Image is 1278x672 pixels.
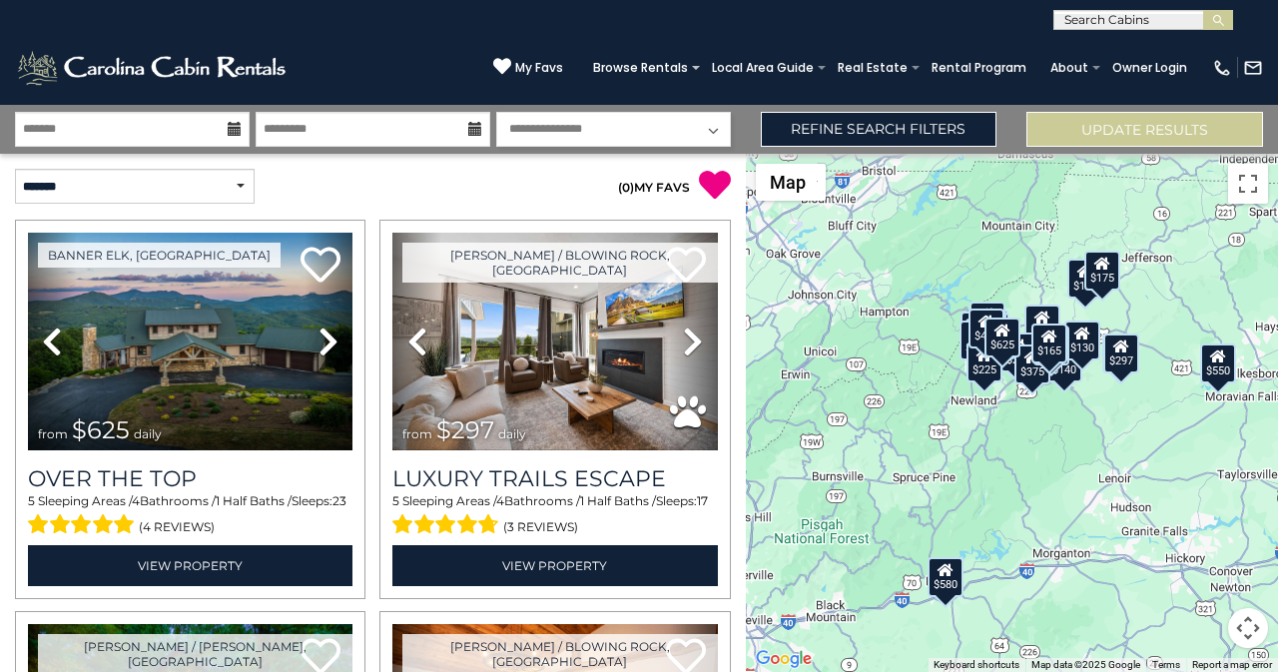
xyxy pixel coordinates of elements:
a: View Property [392,545,717,586]
div: $230 [960,320,996,359]
span: (3 reviews) [503,514,578,540]
span: from [402,426,432,441]
div: Sleeping Areas / Bathrooms / Sleeps: [392,492,717,540]
span: $625 [72,415,130,444]
img: mail-regular-white.png [1243,58,1263,78]
a: Refine Search Filters [761,112,997,147]
a: View Property [28,545,352,586]
span: Map [770,172,806,193]
span: 1 Half Baths / [216,493,292,508]
a: Real Estate [828,54,918,82]
div: $125 [969,301,1005,340]
img: thumbnail_168695581.jpeg [392,233,717,450]
div: $480 [1033,325,1069,364]
a: My Favs [493,57,563,78]
div: $140 [1046,341,1082,381]
div: Sleeping Areas / Bathrooms / Sleeps: [28,492,352,540]
a: Browse Rentals [583,54,698,82]
div: $425 [968,308,1004,347]
span: daily [498,426,526,441]
a: Banner Elk, [GEOGRAPHIC_DATA] [38,243,281,268]
div: $625 [984,318,1020,357]
div: $550 [1200,342,1236,382]
a: Add to favorites [301,245,340,288]
div: $175 [1067,259,1103,299]
span: 1 Half Baths / [580,493,656,508]
div: $225 [967,342,1003,382]
span: 17 [697,493,708,508]
a: About [1040,54,1098,82]
span: 5 [392,493,399,508]
span: $297 [436,415,494,444]
img: thumbnail_167153549.jpeg [28,233,352,450]
button: Map camera controls [1228,608,1268,648]
span: (4 reviews) [139,514,215,540]
span: 0 [622,180,630,195]
span: 4 [496,493,504,508]
a: (0)MY FAVS [618,180,690,195]
a: [PERSON_NAME] / Blowing Rock, [GEOGRAPHIC_DATA] [402,243,717,283]
span: Map data ©2025 Google [1031,659,1140,670]
div: $130 [1064,321,1100,360]
div: $297 [1104,334,1140,373]
a: Over The Top [28,465,352,492]
span: 23 [332,493,346,508]
span: My Favs [515,59,563,77]
div: $349 [1024,305,1060,344]
a: Luxury Trails Escape [392,465,717,492]
a: Report a map error [1192,659,1272,670]
span: from [38,426,68,441]
a: Open this area in Google Maps (opens a new window) [751,646,817,672]
img: phone-regular-white.png [1212,58,1232,78]
img: Google [751,646,817,672]
button: Keyboard shortcuts [934,658,1019,672]
a: Rental Program [922,54,1036,82]
div: $375 [1015,343,1051,383]
div: $580 [929,556,964,596]
a: Local Area Guide [702,54,824,82]
img: White-1-2.png [15,48,292,88]
div: $165 [1032,323,1068,362]
a: Owner Login [1102,54,1197,82]
span: 4 [132,493,140,508]
a: Terms (opens in new tab) [1152,659,1180,670]
span: ( ) [618,180,634,195]
button: Update Results [1026,112,1263,147]
button: Change map style [756,164,826,201]
button: Toggle fullscreen view [1228,164,1268,204]
div: $175 [1084,250,1120,290]
span: 5 [28,493,35,508]
span: daily [134,426,162,441]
